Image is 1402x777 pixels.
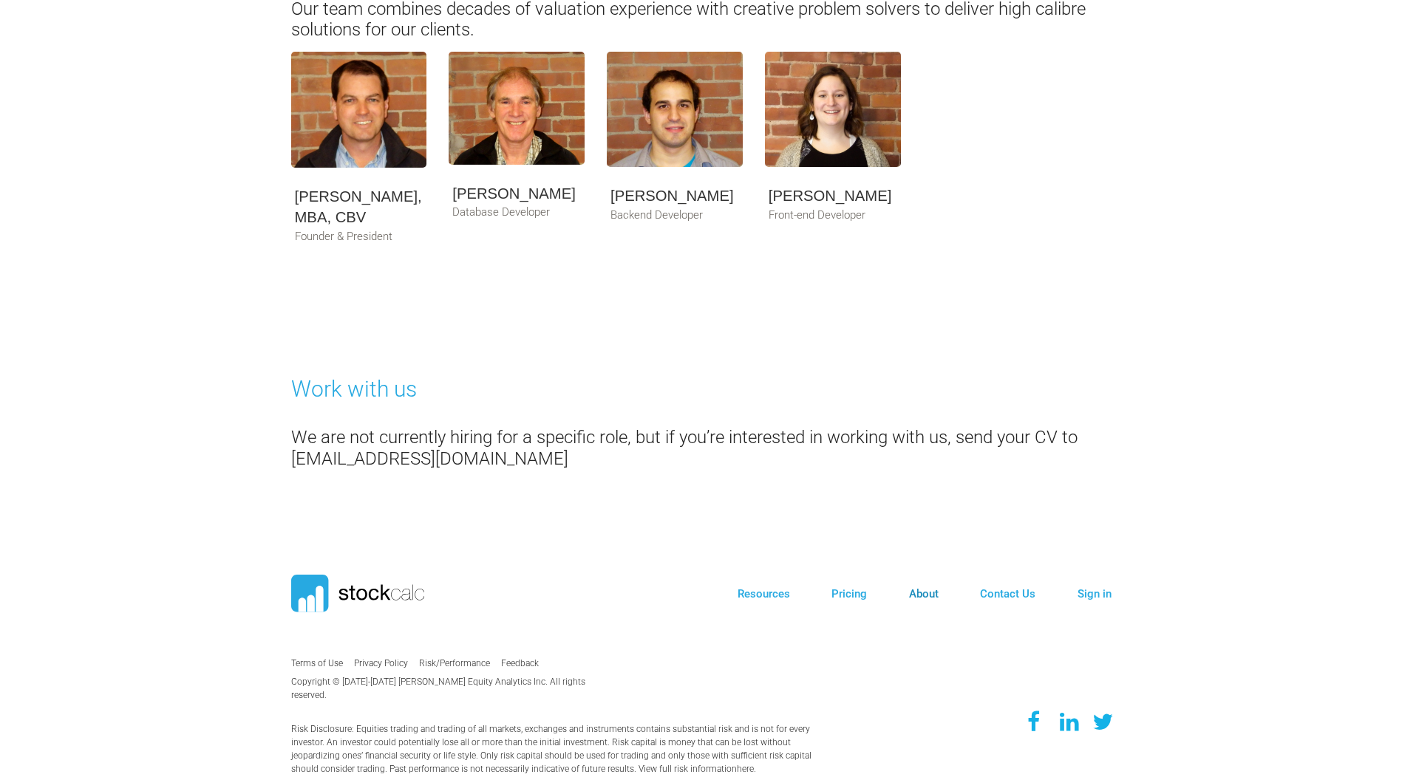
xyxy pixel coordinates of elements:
img: Card image cap [765,52,901,167]
h4: We are not currently hiring for a specific role, but if you’re interested in working with us, sen... [291,427,1112,470]
a: Pricing [831,587,867,600]
a: here [737,764,754,774]
a: Privacy Policy [354,658,408,668]
h5: [PERSON_NAME] [610,185,739,206]
p: Copyright © [DATE]-[DATE] [PERSON_NAME] Equity Analytics Inc. All rights reserved. [291,675,620,702]
h5: [PERSON_NAME] [452,183,581,204]
a: Sign in [1078,587,1112,600]
h5: [PERSON_NAME], MBA, CBV [295,186,423,228]
img: Card image cap [291,52,427,168]
p: Risk Disclosure: Equities trading and trading of all markets, exchanges and instruments contains ... [291,722,831,776]
a: Terms of Use [291,658,343,668]
p: Database Developer [452,204,581,232]
h3: Work with us [291,374,1112,405]
p: Founder & President [295,228,423,256]
a: Resources [738,587,790,600]
a: Risk/Performance [419,658,490,668]
a: Feedback [501,658,539,668]
img: Card image cap [607,52,743,167]
a: Contact Us [980,587,1035,600]
a: About [909,587,939,600]
h5: [PERSON_NAME] [769,185,897,206]
img: Card image cap [449,52,585,165]
p: Front-end Developer [769,207,897,235]
p: Backend Developer [610,207,739,235]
